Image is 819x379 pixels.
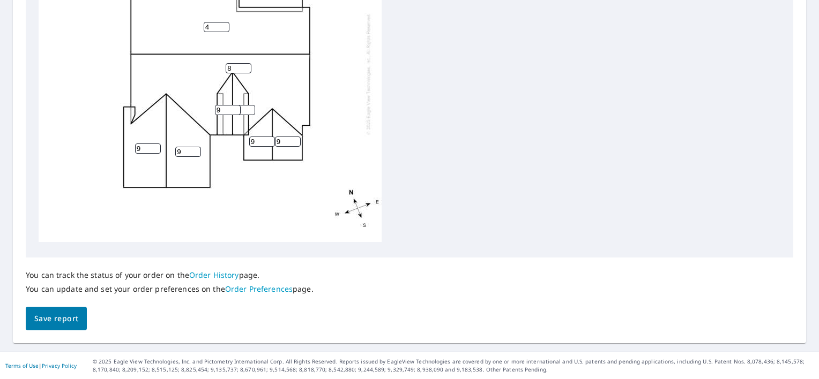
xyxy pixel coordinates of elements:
a: Order History [189,270,239,280]
button: Save report [26,307,87,331]
p: You can update and set your order preferences on the page. [26,284,314,294]
a: Order Preferences [225,284,293,294]
a: Terms of Use [5,362,39,369]
span: Save report [34,312,78,325]
p: You can track the status of your order on the page. [26,270,314,280]
p: | [5,362,77,369]
a: Privacy Policy [42,362,77,369]
p: © 2025 Eagle View Technologies, Inc. and Pictometry International Corp. All Rights Reserved. Repo... [93,358,814,374]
